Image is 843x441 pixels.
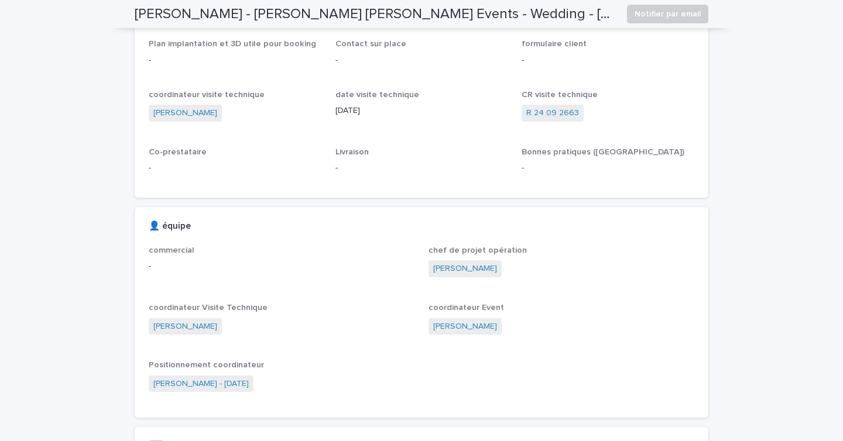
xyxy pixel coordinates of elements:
[149,304,268,312] span: coordinateur Visite Technique
[149,246,194,254] span: commercial
[335,91,419,99] span: date visite technique
[429,246,527,254] span: chef de projet opération
[522,40,587,48] span: formulaire client
[522,162,694,174] p: -
[433,321,497,333] a: [PERSON_NAME]
[429,304,504,312] span: coordinateur Event
[526,107,579,119] a: R 24 09 2663
[522,54,694,67] p: -
[153,107,217,119] a: [PERSON_NAME]
[635,8,701,20] span: Notifier par email
[153,321,217,333] a: [PERSON_NAME]
[149,148,207,156] span: Co-prestataire
[149,54,321,67] p: -
[149,361,264,369] span: Positionnement coordinateur
[149,260,414,273] p: -
[153,378,249,390] a: [PERSON_NAME] - [DATE]
[149,91,265,99] span: coordinateur visite technique
[522,91,598,99] span: CR visite technique
[433,263,497,275] a: [PERSON_NAME]
[335,162,508,174] p: -
[149,221,191,232] h2: 👤 équipe
[335,54,508,67] p: -
[149,40,316,48] span: Plan implantation et 3D utile pour booking
[627,5,708,23] button: Notifier par email
[135,6,618,23] h2: Laura FIESCHI - Rachael Ellen Events - Wedding - Château de Tourreau - Sarrians
[335,105,508,117] p: [DATE]
[335,148,369,156] span: Livraison
[522,148,684,156] span: Bonnes pratiques ([GEOGRAPHIC_DATA])
[335,40,406,48] span: Contact sur place
[149,162,321,174] p: -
